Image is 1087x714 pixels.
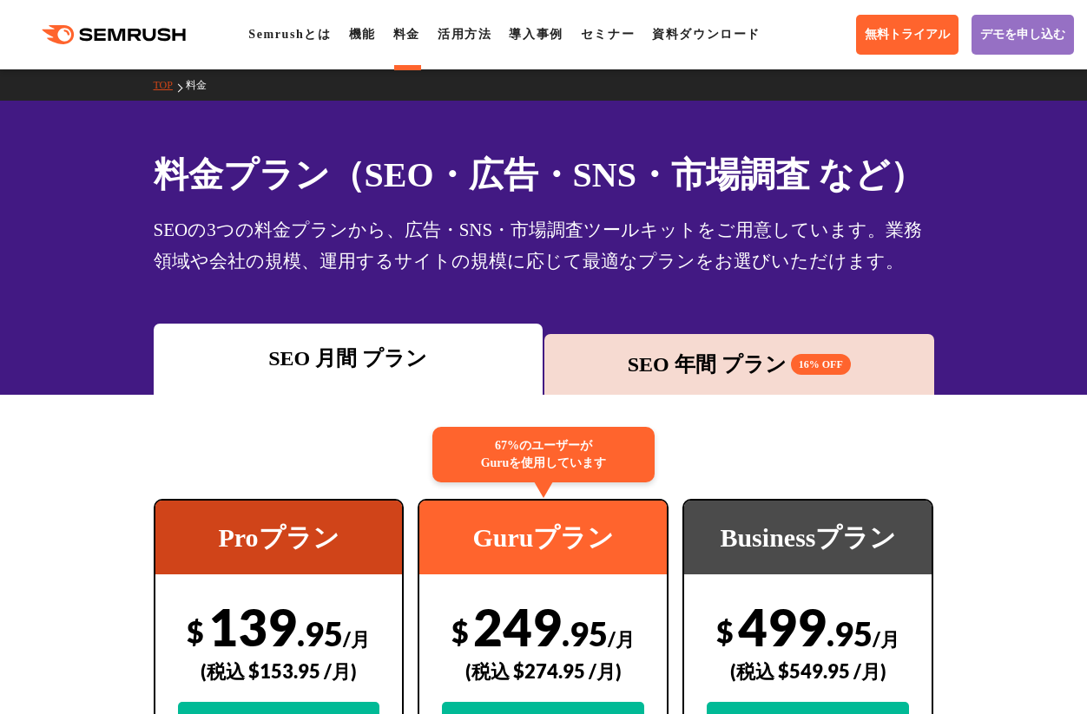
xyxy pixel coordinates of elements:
div: SEO 年間 プラン [553,349,926,380]
span: .95 [562,613,608,653]
span: デモを申し込む [980,27,1065,43]
span: 16% OFF [791,354,851,375]
span: $ [451,613,469,649]
div: Businessプラン [684,501,932,574]
span: 無料トライアル [865,27,950,43]
div: Guruプラン [419,501,667,574]
span: /月 [343,627,370,651]
a: 機能 [349,28,376,41]
a: 資料ダウンロード [652,28,761,41]
span: $ [716,613,734,649]
div: (税込 $549.95 /月) [707,640,909,702]
a: 無料トライアル [856,15,959,55]
span: .95 [827,613,873,653]
span: $ [187,613,204,649]
h1: 料金プラン（SEO・広告・SNS・市場調査 など） [154,149,934,200]
a: 活用方法 [438,28,491,41]
a: Semrushとは [248,28,331,41]
span: .95 [297,613,343,653]
div: (税込 $153.95 /月) [178,640,380,702]
a: セミナー [581,28,635,41]
a: デモを申し込む [972,15,1074,55]
div: SEO 月間 プラン [162,343,535,374]
a: 料金 [393,28,420,41]
div: (税込 $274.95 /月) [442,640,644,702]
a: 導入事例 [509,28,563,41]
span: /月 [873,627,899,651]
div: 67%のユーザーが Guruを使用しています [432,427,655,482]
div: Proプラン [155,501,403,574]
a: TOP [154,79,186,91]
span: /月 [608,627,635,651]
div: SEOの3つの料金プランから、広告・SNS・市場調査ツールキットをご用意しています。業務領域や会社の規模、運用するサイトの規模に応じて最適なプランをお選びいただけます。 [154,214,934,277]
a: 料金 [186,79,220,91]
